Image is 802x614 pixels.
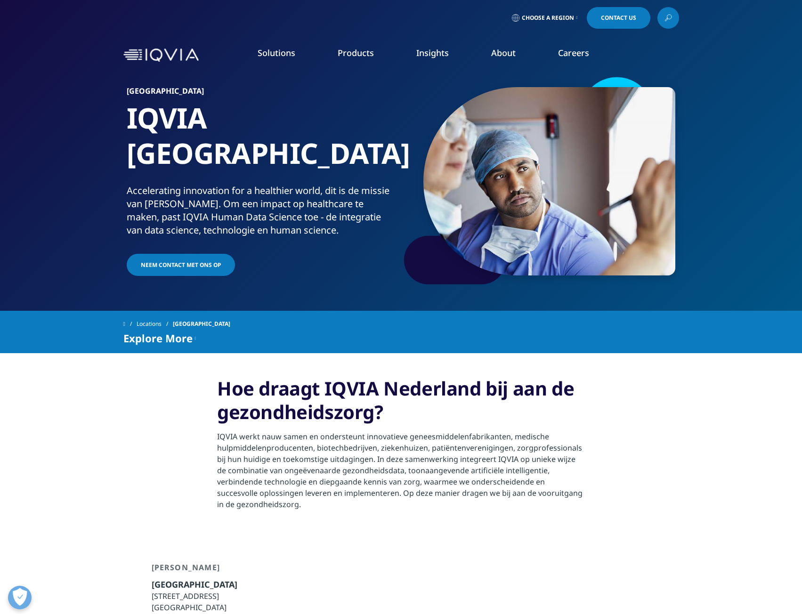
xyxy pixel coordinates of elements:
[152,563,276,579] div: [PERSON_NAME]
[338,47,374,58] a: Products
[491,47,516,58] a: About
[127,87,397,100] h6: [GEOGRAPHIC_DATA]
[152,579,237,590] span: [GEOGRAPHIC_DATA]
[127,254,235,276] a: Neem Contact Met Ons Op
[152,602,276,613] li: [GEOGRAPHIC_DATA]
[137,315,173,332] a: Locations
[423,87,675,275] img: 017_doctors-reviewing-information.jpg
[258,47,295,58] a: Solutions
[152,590,276,602] li: [STREET_ADDRESS]
[416,47,449,58] a: Insights
[8,586,32,609] button: Voorkeuren openen
[217,377,585,431] h3: Hoe draagt IQVIA Nederland bij aan de gezondheidszorg?
[123,332,193,344] span: Explore More
[587,7,650,29] a: Contact Us
[217,431,585,516] p: IQVIA werkt nauw samen en ondersteunt innovatieve geneesmiddelenfabrikanten, medische hulpmiddele...
[522,14,574,22] span: Choose a Region
[127,184,397,237] div: Accelerating innovation for a healthier world, dit is de missie van [PERSON_NAME]. Om een impact ...
[558,47,589,58] a: Careers
[601,15,636,21] span: Contact Us
[173,315,230,332] span: [GEOGRAPHIC_DATA]
[127,100,397,184] h1: IQVIA [GEOGRAPHIC_DATA]
[203,33,679,77] nav: Primary
[141,261,221,269] span: Neem Contact Met Ons Op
